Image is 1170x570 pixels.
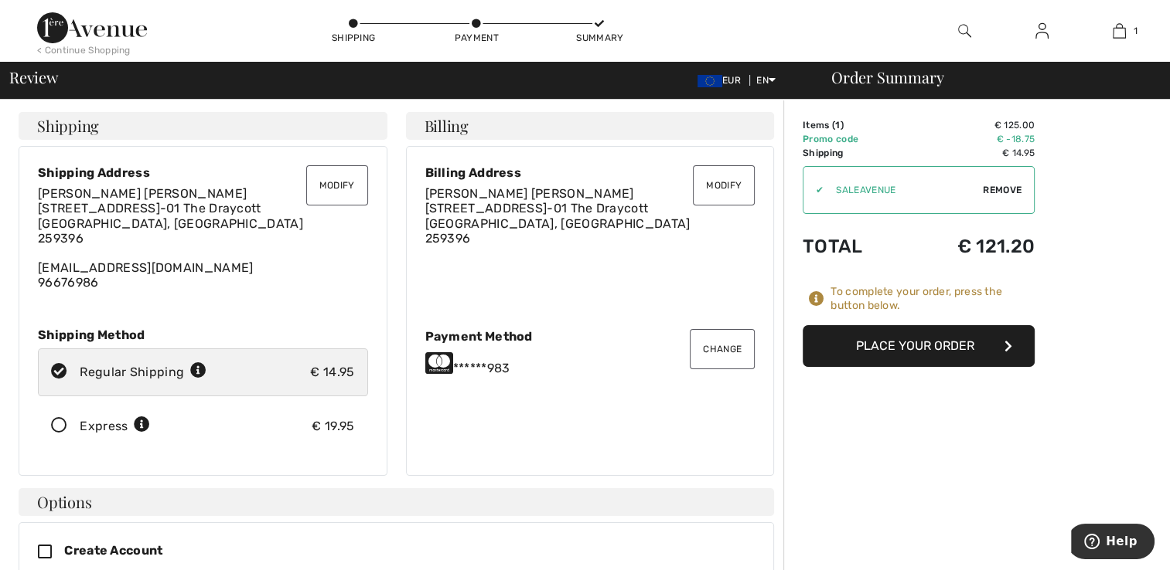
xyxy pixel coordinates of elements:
[698,75,747,86] span: EUR
[803,132,904,146] td: Promo code
[803,183,824,197] div: ✔
[38,186,247,201] span: [PERSON_NAME] [PERSON_NAME]
[803,146,904,160] td: Shipping
[831,285,1035,313] div: To complete your order, press the button below.
[19,488,774,516] h4: Options
[904,118,1035,132] td: € 125.00
[453,31,500,45] div: Payment
[904,132,1035,146] td: € -18.75
[983,183,1022,197] span: Remove
[1113,22,1126,40] img: My Bag
[1071,524,1155,562] iframe: Opens a widget where you can find more information
[425,165,756,180] div: Billing Address
[38,165,368,180] div: Shipping Address
[756,75,776,86] span: EN
[425,186,634,201] span: [PERSON_NAME] [PERSON_NAME]
[37,118,99,134] span: Shipping
[1134,24,1138,38] span: 1
[306,165,368,205] button: Modify
[425,118,469,134] span: Billing
[37,43,131,57] div: < Continue Shopping
[310,363,354,382] div: € 14.95
[803,220,904,273] td: Total
[80,417,150,436] div: Express
[9,70,58,85] span: Review
[64,543,162,558] span: Create Account
[1023,22,1061,41] a: Sign In
[803,325,1035,367] button: Place Your Order
[425,201,691,245] span: [STREET_ADDRESS]-01 The Draycott [GEOGRAPHIC_DATA], [GEOGRAPHIC_DATA] 259396
[698,75,722,87] img: Euro
[38,201,303,245] span: [STREET_ADDRESS]-01 The Draycott [GEOGRAPHIC_DATA], [GEOGRAPHIC_DATA] 259396
[37,12,147,43] img: 1ère Avenue
[813,70,1161,85] div: Order Summary
[690,329,755,369] button: Change
[904,146,1035,160] td: € 14.95
[80,363,206,382] div: Regular Shipping
[330,31,377,45] div: Shipping
[904,220,1035,273] td: € 121.20
[824,167,983,213] input: Promo code
[693,165,755,205] button: Modify
[38,327,368,342] div: Shipping Method
[835,120,840,131] span: 1
[312,417,354,436] div: € 19.95
[1081,22,1157,40] a: 1
[576,31,623,45] div: Summary
[1035,22,1049,40] img: My Info
[958,22,971,40] img: search the website
[425,329,756,344] div: Payment Method
[803,118,904,132] td: Items ( )
[38,186,368,290] div: [EMAIL_ADDRESS][DOMAIN_NAME] 96676986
